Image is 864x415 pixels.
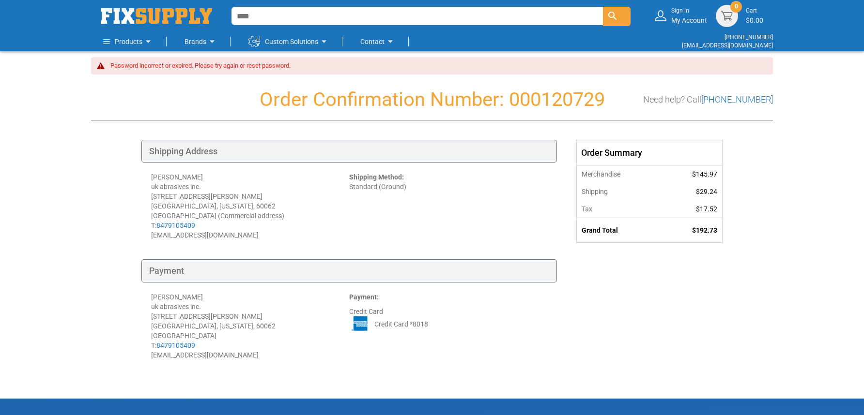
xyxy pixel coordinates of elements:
a: Custom Solutions [248,32,330,51]
a: [PHONE_NUMBER] [701,94,773,104]
a: [EMAIL_ADDRESS][DOMAIN_NAME] [682,42,773,49]
span: $145.97 [692,170,717,178]
span: 0 [735,2,738,11]
img: Fix Industrial Supply [101,8,212,24]
th: Shipping [577,183,661,200]
span: Credit Card *8018 [374,319,428,329]
a: Contact [360,32,396,51]
div: [PERSON_NAME] uk abrasives inc. [STREET_ADDRESS][PERSON_NAME] [GEOGRAPHIC_DATA], [US_STATE], 6006... [151,172,349,240]
strong: Shipping Method: [349,173,404,181]
a: Products [103,32,154,51]
a: 8479105409 [156,341,195,349]
div: Order Summary [577,140,722,165]
strong: Grand Total [582,226,618,234]
span: $17.52 [696,205,717,213]
div: [PERSON_NAME] uk abrasives inc. [STREET_ADDRESS][PERSON_NAME] [GEOGRAPHIC_DATA], [US_STATE], 6006... [151,292,349,360]
a: Brands [185,32,218,51]
div: Credit Card [349,292,547,360]
div: Payment [141,259,557,282]
a: [PHONE_NUMBER] [725,34,773,41]
span: $0.00 [746,16,763,24]
div: My Account [671,7,707,25]
img: AE [349,316,371,331]
strong: Payment: [349,293,379,301]
th: Merchandise [577,165,661,183]
a: store logo [101,8,212,24]
div: Shipping Address [141,140,557,163]
span: $192.73 [692,226,717,234]
small: Sign in [671,7,707,15]
th: Tax [577,200,661,218]
h3: Need help? Call [643,95,773,104]
div: Password incorrect or expired. Please try again or reset password. [110,62,763,70]
div: Standard (Ground) [349,172,547,240]
small: Cart [746,7,763,15]
span: $29.24 [696,188,717,195]
a: 8479105409 [156,222,195,229]
h1: Order Confirmation Number: 000120729 [91,89,773,110]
